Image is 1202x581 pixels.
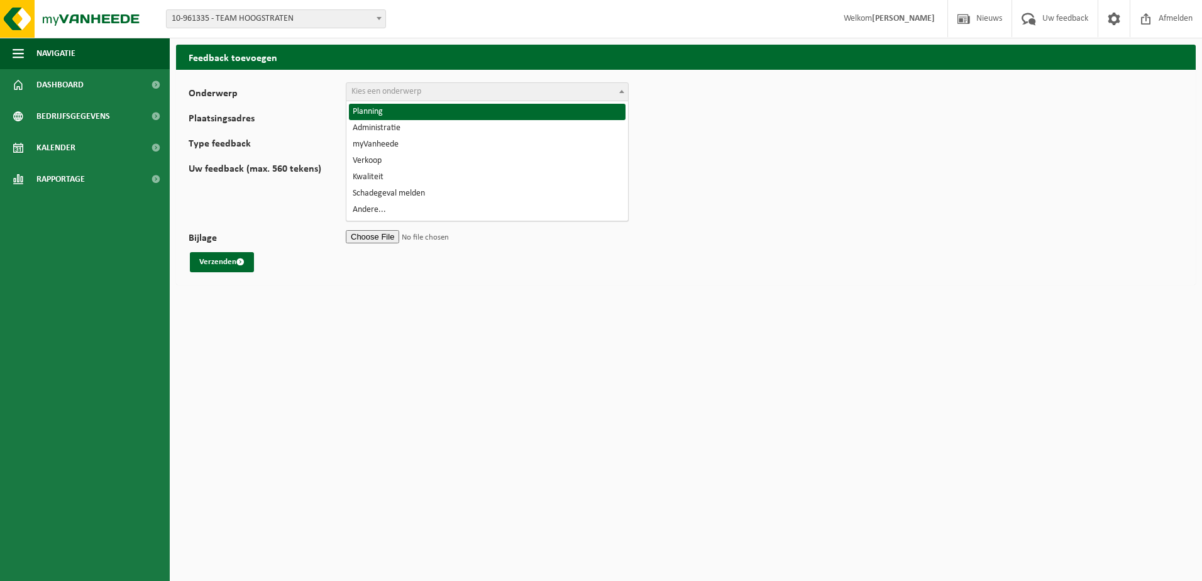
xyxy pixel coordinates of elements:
[189,114,346,126] label: Plaatsingsadres
[349,185,626,202] li: Schadegeval melden
[189,233,346,246] label: Bijlage
[36,38,75,69] span: Navigatie
[166,9,386,28] span: 10-961335 - TEAM HOOGSTRATEN
[36,163,85,195] span: Rapportage
[190,252,254,272] button: Verzenden
[349,153,626,169] li: Verkoop
[167,10,385,28] span: 10-961335 - TEAM HOOGSTRATEN
[36,132,75,163] span: Kalender
[36,69,84,101] span: Dashboard
[176,45,1196,69] h2: Feedback toevoegen
[189,139,346,152] label: Type feedback
[36,101,110,132] span: Bedrijfsgegevens
[189,164,346,221] label: Uw feedback (max. 560 tekens)
[349,104,626,120] li: Planning
[349,202,626,218] li: Andere...
[349,169,626,185] li: Kwaliteit
[872,14,935,23] strong: [PERSON_NAME]
[349,136,626,153] li: myVanheede
[349,120,626,136] li: Administratie
[351,87,421,96] span: Kies een onderwerp
[189,89,346,101] label: Onderwerp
